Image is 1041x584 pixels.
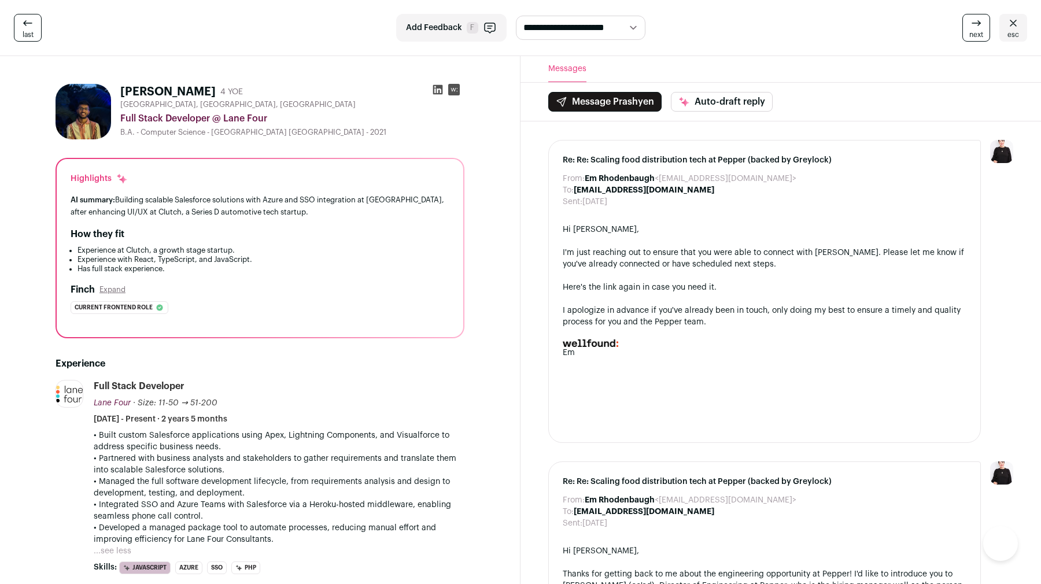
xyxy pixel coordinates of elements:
button: ...see less [94,545,131,557]
dt: Sent: [563,518,582,529]
dt: To: [563,184,574,196]
span: Lane Four [94,399,131,407]
button: Messages [548,56,586,82]
span: next [969,30,983,39]
img: 9240684-medium_jpg [990,461,1013,485]
a: next [962,14,990,42]
b: Em Rhodenbaugh [585,175,655,183]
a: esc [999,14,1027,42]
p: • Managed the full software development lifecycle, from requirements analysis and design to devel... [94,476,464,499]
div: B.A. - Computer Science - [GEOGRAPHIC_DATA] [GEOGRAPHIC_DATA] - 2021 [120,128,464,137]
b: [EMAIL_ADDRESS][DOMAIN_NAME] [574,186,714,194]
dd: [DATE] [582,518,607,529]
span: [GEOGRAPHIC_DATA], [GEOGRAPHIC_DATA], [GEOGRAPHIC_DATA] [120,100,356,109]
span: · Size: 11-50 → 51-200 [133,399,217,407]
b: Em Rhodenbaugh [585,496,655,504]
span: Add Feedback [406,22,462,34]
div: Building scalable Salesforce solutions with Azure and SSO integration at [GEOGRAPHIC_DATA], after... [71,194,449,218]
dd: [DATE] [582,196,607,208]
a: last [14,14,42,42]
span: esc [1007,30,1019,39]
h2: Finch [71,283,95,297]
div: Hi [PERSON_NAME], [563,545,966,557]
span: Current frontend role [75,302,153,313]
div: Hi [PERSON_NAME], [563,224,966,235]
span: AI summary: [71,196,115,204]
img: AD_4nXd8mXtZXxLy6BW5oWOQUNxoLssU3evVOmElcTYOe9Q6vZR7bHgrarcpre-H0wWTlvQlXrfX4cJrmfo1PaFpYlo0O_KYH... [563,339,618,347]
span: last [23,30,34,39]
span: Skills: [94,561,117,573]
p: • Built custom Salesforce applications using Apex, Lightning Components, and Visualforce to addre... [94,430,464,453]
dd: <[EMAIL_ADDRESS][DOMAIN_NAME]> [585,173,796,184]
p: • Integrated SSO and Azure Teams with Salesforce via a Heroku-hosted middleware, enabling seamles... [94,499,464,522]
h2: Experience [56,357,464,371]
li: Experience with React, TypeScript, and JavaScript. [77,255,449,264]
span: Re: Re: Scaling food distribution tech at Pepper (backed by Greylock) [563,154,966,166]
li: Experience at Clutch, a growth stage startup. [77,246,449,255]
div: Full Stack Developer @ Lane Four [120,112,464,125]
dt: To: [563,506,574,518]
dd: <[EMAIL_ADDRESS][DOMAIN_NAME]> [585,494,796,506]
span: [DATE] - Present · 2 years 5 months [94,413,227,425]
h2: How they fit [71,227,124,241]
dt: Sent: [563,196,582,208]
li: Azure [175,561,202,574]
p: • Developed a managed package tool to automate processes, reducing manual effort and improving ef... [94,522,464,545]
div: I'm just reaching out to ensure that you were able to connect with [PERSON_NAME]. Please let me k... [563,247,966,270]
iframe: Help Scout Beacon - Open [983,526,1018,561]
div: Em [563,347,966,358]
button: Message Prashyen [548,92,662,112]
span: Re: Re: Scaling food distribution tech at Pepper (backed by Greylock) [563,476,966,487]
div: I apologize in advance if you've already been in touch, only doing my best to ensure a timely and... [563,305,966,328]
dt: From: [563,173,585,184]
span: F [467,22,478,34]
a: Here's the link again in case you need it. [563,283,717,291]
button: Add Feedback F [396,14,507,42]
p: • Partnered with business analysts and stakeholders to gather requirements and translate them int... [94,453,464,476]
img: 9240684-medium_jpg [990,140,1013,163]
li: PHP [231,561,260,574]
img: 91778335c82a882914bb3e7945dadfb0d46a11dadd7f1e481d2a32bae9daa550.png [56,386,83,402]
button: Auto-draft reply [671,92,773,112]
div: Full Stack Developer [94,380,184,393]
li: JavaScript [119,561,171,574]
dt: From: [563,494,585,506]
li: SSO [207,561,227,574]
li: Has full stack experience. [77,264,449,273]
div: 4 YOE [220,86,243,98]
img: 31d5b57dc699266180804f0a2359db03e68256727e52152073ba5d1f6bda1d8d.jpg [56,84,111,139]
b: [EMAIL_ADDRESS][DOMAIN_NAME] [574,508,714,516]
h1: [PERSON_NAME] [120,84,216,100]
div: Highlights [71,173,128,184]
button: Expand [99,285,125,294]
